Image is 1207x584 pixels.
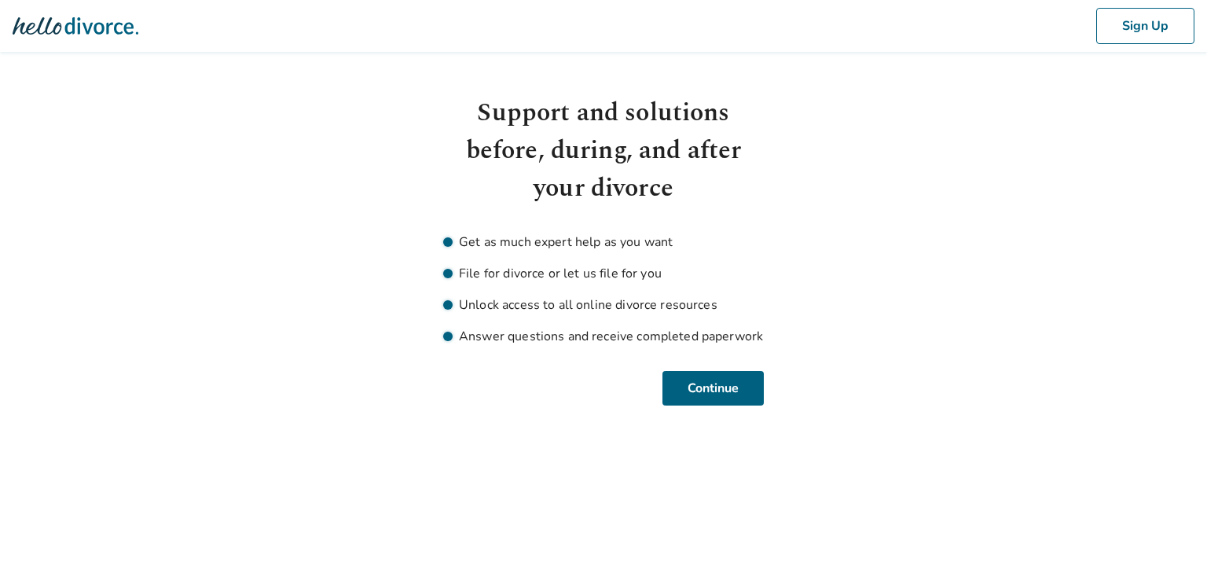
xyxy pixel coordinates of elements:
[13,10,138,42] img: Hello Divorce Logo
[443,327,764,346] li: Answer questions and receive completed paperwork
[662,371,764,406] button: Continue
[443,94,764,208] h1: Support and solutions before, during, and after your divorce
[443,233,764,252] li: Get as much expert help as you want
[443,264,764,283] li: File for divorce or let us file for you
[1096,8,1194,44] button: Sign Up
[443,296,764,314] li: Unlock access to all online divorce resources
